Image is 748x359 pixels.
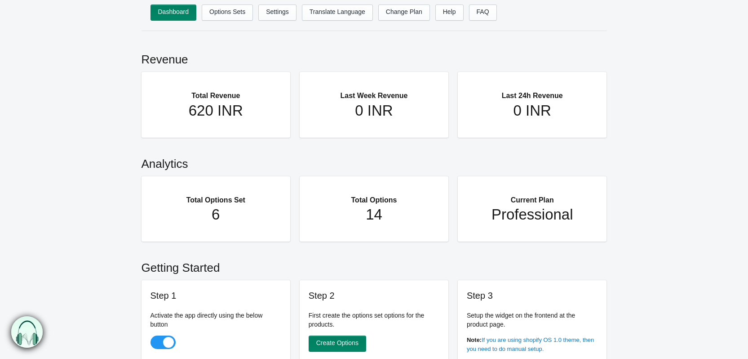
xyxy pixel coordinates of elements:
h2: Current Plan [476,185,589,206]
a: Settings [258,4,297,21]
a: Create Options [309,336,366,352]
h2: Last Week Revenue [318,81,431,102]
h2: Revenue [142,42,607,72]
h1: 620 INR [159,102,273,120]
a: FAQ [469,4,497,21]
h2: Total Revenue [159,81,273,102]
a: Options Sets [202,4,253,21]
h1: Professional [476,206,589,224]
a: Dashboard [150,4,197,21]
h1: 0 INR [476,102,589,120]
a: Change Plan [378,4,430,21]
a: If you are using shopify OS 1.0 theme, then you need to do manual setup. [467,337,594,352]
h3: Step 3 [467,289,598,302]
h2: Analytics [142,147,607,176]
h1: 14 [318,206,431,224]
img: bxm.png [11,316,43,348]
h2: Getting Started [142,251,607,280]
p: Activate the app directly using the below button [150,311,282,329]
h2: Last 24h Revenue [476,81,589,102]
h1: 0 INR [318,102,431,120]
a: Help [435,4,464,21]
p: First create the options set options for the products. [309,311,440,329]
h1: 6 [159,206,273,224]
h3: Step 1 [150,289,282,302]
h3: Step 2 [309,289,440,302]
a: Translate Language [302,4,373,21]
h2: Total Options [318,185,431,206]
h2: Total Options Set [159,185,273,206]
p: Setup the widget on the frontend at the product page. [467,311,598,329]
b: Note: [467,337,482,343]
